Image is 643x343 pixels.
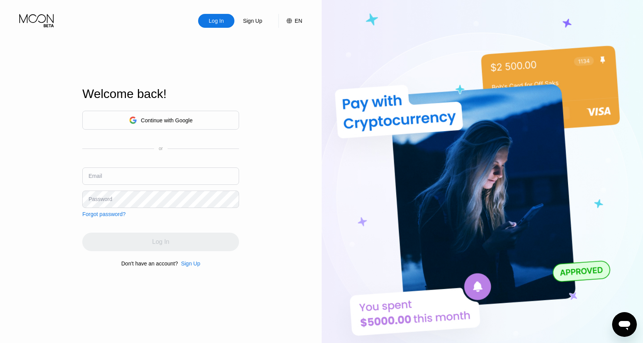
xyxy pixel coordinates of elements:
div: Sign Up [234,14,271,28]
div: Don't have an account? [121,260,178,267]
div: Forgot password? [82,211,126,217]
div: Sign Up [178,260,200,267]
div: EN [278,14,302,28]
div: Sign Up [242,17,263,25]
div: or [159,146,163,151]
div: Password [88,196,112,202]
div: Sign Up [181,260,200,267]
div: Log In [198,14,234,28]
div: Continue with Google [141,117,193,123]
div: EN [295,18,302,24]
div: Email [88,173,102,179]
div: Welcome back! [82,87,239,101]
div: Continue with Google [82,111,239,130]
iframe: Schaltfläche zum Öffnen des Messaging-Fensters [612,312,637,337]
div: Log In [208,17,225,25]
